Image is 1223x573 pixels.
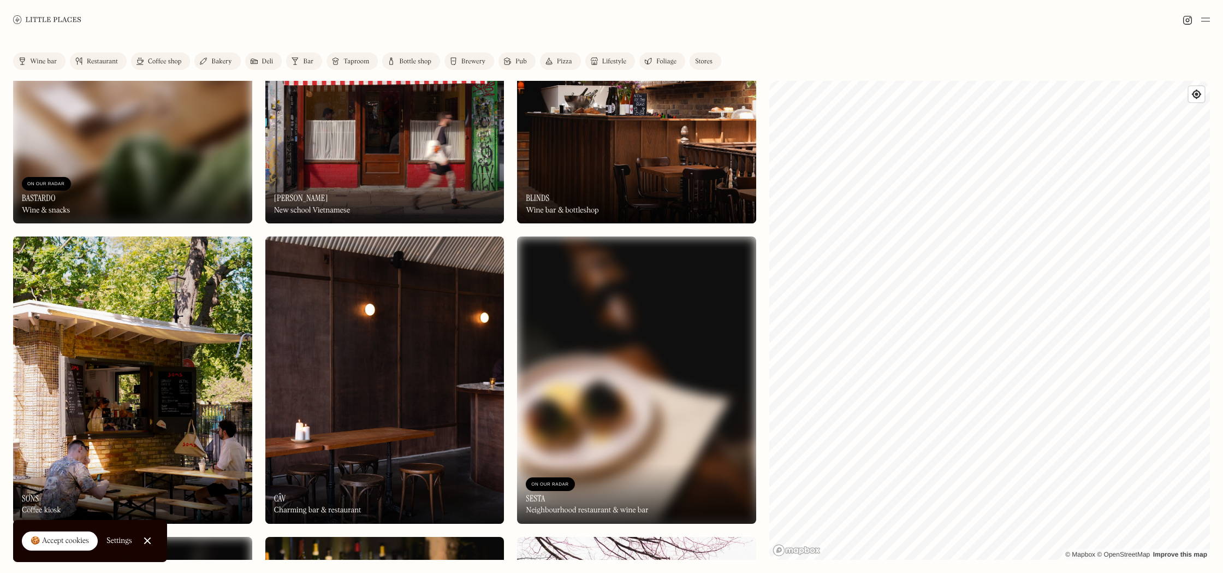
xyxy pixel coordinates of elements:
a: Close Cookie Popup [136,530,158,552]
a: Wine bar [13,52,66,70]
div: Deli [262,58,274,65]
div: Wine & snacks [22,206,70,215]
div: On Our Radar [27,179,66,190]
div: Bakery [211,58,231,65]
div: Bar [303,58,313,65]
div: On Our Radar [531,479,569,490]
h3: Sesta [526,493,545,504]
div: Restaurant [87,58,118,65]
a: Mapbox [1065,551,1095,558]
div: Bottle shop [399,58,431,65]
a: Pub [498,52,536,70]
a: Settings [106,529,132,553]
div: Lifestyle [602,58,626,65]
a: OpenStreetMap [1097,551,1150,558]
div: Settings [106,537,132,545]
h3: [PERSON_NAME] [274,193,328,203]
a: Coffee shop [131,52,190,70]
h3: Bastardo [22,193,56,203]
a: Deli [245,52,282,70]
div: Coffee shop [148,58,181,65]
div: Coffee kiosk [22,506,61,515]
h3: Blinds [526,193,549,203]
img: Sons [13,237,252,523]
img: Sesta [517,237,756,523]
div: Wine bar & bottleshop [526,206,598,215]
canvas: Map [769,81,1210,560]
a: Improve this map [1153,551,1207,558]
a: Taproom [326,52,378,70]
div: Pizza [557,58,572,65]
div: Charming bar & restaurant [274,506,361,515]
div: Brewery [461,58,485,65]
div: Pub [515,58,527,65]
div: Neighbourhood restaurant & wine bar [526,506,648,515]
a: SonsSonsSonsCoffee kiosk [13,237,252,523]
div: Taproom [343,58,369,65]
a: Stores [690,52,721,70]
a: Lifestyle [585,52,635,70]
a: Bottle shop [382,52,440,70]
h3: Sons [22,493,39,504]
img: Câv [265,237,504,523]
a: Brewery [444,52,494,70]
a: SestaSestaOn Our RadarSestaNeighbourhood restaurant & wine bar [517,237,756,523]
a: Pizza [540,52,581,70]
h3: Câv [274,493,286,504]
div: Wine bar [30,58,57,65]
a: Mapbox homepage [773,544,821,557]
button: Find my location [1189,86,1204,102]
div: New school Vietnamese [274,206,350,215]
a: Bakery [194,52,240,70]
a: Bar [286,52,322,70]
a: CâvCâvCâvCharming bar & restaurant [265,237,504,523]
a: Restaurant [70,52,127,70]
a: 🍪 Accept cookies [22,531,98,551]
div: Stores [695,58,713,65]
div: 🍪 Accept cookies [31,536,89,547]
a: Foliage [639,52,685,70]
div: Foliage [656,58,676,65]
